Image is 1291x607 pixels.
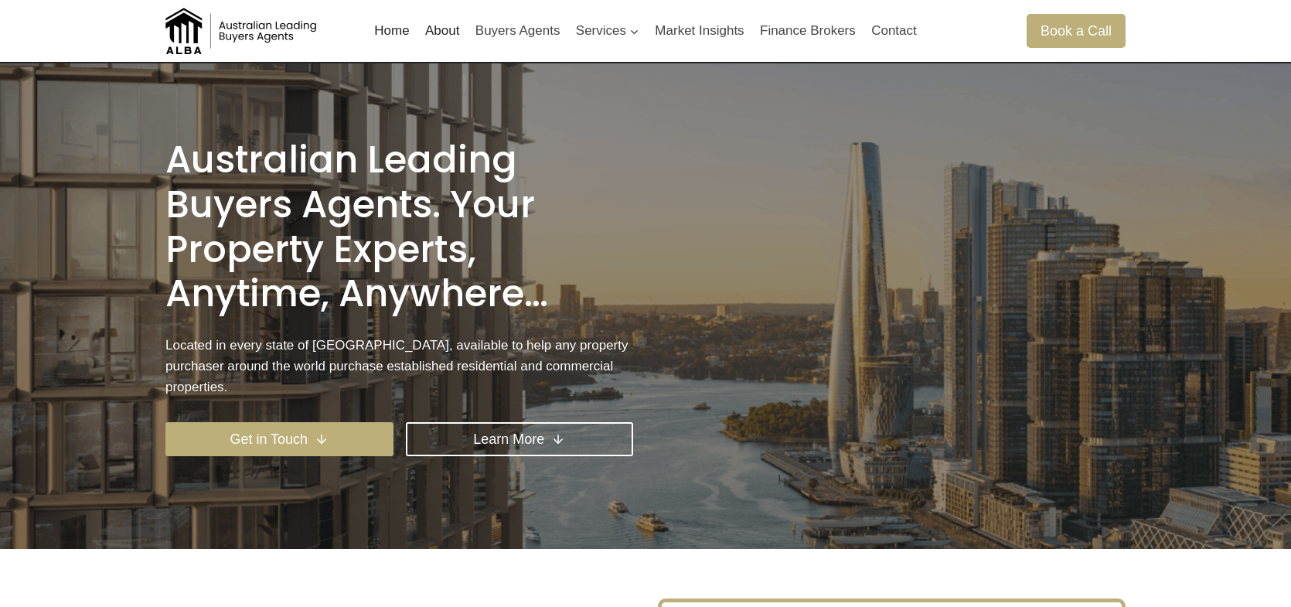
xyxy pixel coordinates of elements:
a: Contact [864,12,925,49]
p: Located in every state of [GEOGRAPHIC_DATA], available to help any property purchaser around the ... [165,335,633,398]
a: Learn More [406,422,634,455]
a: Buyers Agents [468,12,568,49]
a: Get in Touch [165,422,393,455]
a: Market Insights [647,12,752,49]
a: Home [366,12,417,49]
img: Australian Leading Buyers Agents [165,8,320,54]
a: Book a Call [1027,14,1126,47]
nav: Primary Navigation [366,12,925,49]
h1: Australian Leading Buyers Agents. Your property experts, anytime, anywhere… [165,138,633,315]
a: About [417,12,468,49]
span: Services [576,20,639,41]
a: Finance Brokers [752,12,864,49]
span: Learn More [473,428,544,451]
span: Get in Touch [230,428,308,451]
